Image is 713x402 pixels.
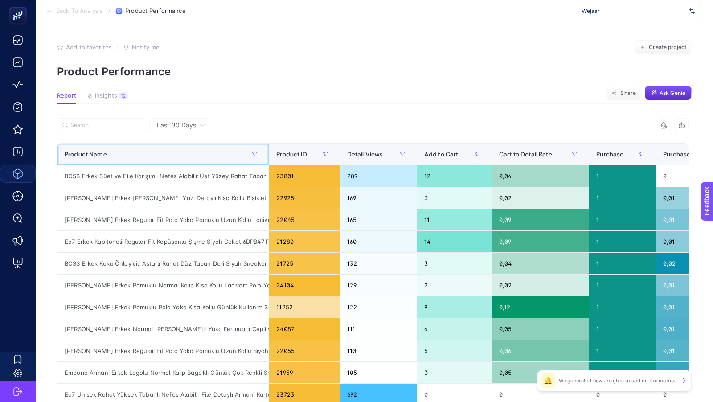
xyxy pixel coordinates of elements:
div: 23801 [269,165,340,187]
div: 5 [417,340,492,361]
div: 129 [340,275,417,296]
button: Share [606,86,641,100]
div: BOSS Erkek Koku Önleyicili Astarlı Rahat Düz Taban Deri Siyah Sneaker 50498282-001 [57,253,269,274]
div: 0,05 [492,362,589,383]
span: Purchase Rate [663,151,705,158]
div: Ea7 Erkek Kapitoneli Regular Fit Kapüşonlu Şişme Siyah Ceket 6DPB47 PNHTZ-1200 [57,231,269,252]
button: Create project [635,40,692,54]
div: 22045 [269,209,340,230]
div: 0,02 [492,187,589,209]
div: 1 [589,340,656,361]
span: Cart to Detail Rate [499,151,552,158]
div: 24104 [269,275,340,296]
div: Emporıo Armani Erkek Logolu Normal Kalıp Bağcıklı Günlük Çok Renkli Sneaker X4X537 XN730-U550 [57,362,269,383]
div: 0,09 [492,231,589,252]
p: We generated new insights based on the metrics [559,377,677,384]
div: 12 [119,92,128,99]
div: [PERSON_NAME] Erkek Normal [PERSON_NAME]li Yaka Fermuarlı Cepli ve Uzun Kollu Siyah Ceket 2541216... [57,318,269,340]
div: 1 [589,296,656,318]
span: Last 30 Days [157,121,196,130]
div: 1 [589,318,656,340]
span: Wejaar [582,8,686,15]
div: 11252 [269,296,340,318]
span: Notify me [132,44,160,51]
div: 111 [340,318,417,340]
div: 21959 [269,362,340,383]
div: 21725 [269,253,340,274]
div: 0,02 [492,275,589,296]
button: Notify me [123,44,160,51]
div: 21280 [269,231,340,252]
span: Share [620,90,636,97]
div: [PERSON_NAME] Erkek [PERSON_NAME] Yazı Detaylı Kısa Kollu Bisiklet Yaka Lacivert T-Shirt 25411046... [57,187,269,209]
p: Product Performance [57,65,692,78]
span: Detail Views [347,151,383,158]
div: 3 [417,253,492,274]
div: 0,04 [492,253,589,274]
div: 24087 [269,318,340,340]
div: 9 [417,296,492,318]
span: Product ID [276,151,307,158]
span: Purchase [596,151,623,158]
div: 3 [417,362,492,383]
div: 169 [340,187,417,209]
div: 0,05 [492,318,589,340]
div: 1 [589,253,656,274]
div: BOSS Erkek Süet ve File Karışımlı Nefes Alabilir Üst Yüzey Rahat Taban Siyah Ayakkabı 50541882-005 [57,165,269,187]
div: 6 [417,318,492,340]
span: Insights [95,92,117,99]
span: Create project [649,44,686,51]
button: Ask Genie [645,86,692,100]
div: [PERSON_NAME] Erkek Pamuklu Normal Kalıp Kısa Kollu Lacivert Polo Yaka T-Shirt 25411323-013 [57,275,269,296]
img: svg%3e [689,7,695,16]
div: 122 [340,296,417,318]
div: 3 [417,187,492,209]
div: 1 [589,165,656,187]
span: Back To Analysis [56,8,103,15]
div: 14 [417,231,492,252]
span: Product Name [65,151,107,158]
span: / [108,7,111,14]
span: Product Performance [125,8,185,15]
div: 1 [589,275,656,296]
div: 0,04 [492,165,589,187]
div: 289 [340,165,417,187]
div: 22925 [269,187,340,209]
span: Report [57,92,76,99]
div: 165 [340,209,417,230]
div: 110 [340,340,417,361]
div: 0,06 [492,340,589,361]
div: 0,12 [492,296,589,318]
div: 1 [589,209,656,230]
div: 160 [340,231,417,252]
div: [PERSON_NAME] Erkek Regular Fit Polo Yaka Pamuklu Uzun Kollu Lacivert Polo Yaka T-Shirt C0P1229-013 [57,209,269,230]
div: 132 [340,253,417,274]
span: Add to favorites [66,44,112,51]
div: 1 [589,362,656,383]
div: 🔔 [541,373,555,388]
div: 11 [417,209,492,230]
div: [PERSON_NAME] Erkek Regular Fit Polo Yaka Pamuklu Uzun Kollu Siyah Polo Yaka T-Shirt C0P1229-011 [57,340,269,361]
span: Ask Genie [660,90,685,97]
span: Feedback [5,3,34,10]
div: 105 [340,362,417,383]
div: 0,09 [492,209,589,230]
input: Search [70,122,141,129]
div: 1 [589,231,656,252]
div: 22055 [269,340,340,361]
div: 2 [417,275,492,296]
span: Add to Cart [424,151,459,158]
div: 12 [417,165,492,187]
div: 1 [589,187,656,209]
div: [PERSON_NAME] Erkek Pamuklu Polo Yaka Kısa Kollu Günlük Kullanım Sarı Polo Yaka T-Shirt C0P1013-458 [57,296,269,318]
button: Add to favorites [57,44,112,51]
